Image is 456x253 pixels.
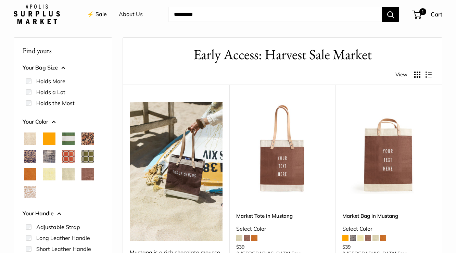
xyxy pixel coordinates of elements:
[168,7,382,22] input: Search...
[395,70,407,79] span: View
[431,11,442,18] span: Cart
[36,99,75,107] label: Holds the Most
[14,4,60,24] img: Apolis: Surplus Market
[23,208,103,219] button: Your Handle
[62,132,75,145] button: Court Green
[36,77,65,85] label: Holds More
[36,234,90,242] label: Long Leather Handle
[36,88,65,96] label: Holds a Lot
[236,212,329,220] a: Market Tote in Mustang
[382,7,399,22] button: Search
[87,9,107,20] a: ⚡️ Sale
[236,102,329,194] a: Market Tote in MustangMarket Tote in Mustang
[413,9,442,20] a: 1 Cart
[342,212,435,220] a: Market Bag in Mustang
[24,150,36,163] button: Blue Porcelain
[130,102,223,241] img: Mustang is a rich chocolate mousse brown — a touch of earthy ease, bring along during slow mornin...
[414,72,420,78] button: Display products as grid
[342,224,435,234] div: Select Color
[43,168,55,180] button: Daisy
[81,132,94,145] button: Cheetah
[62,168,75,180] button: Mint Sorbet
[24,168,36,180] button: Cognac
[426,72,432,78] button: Display products as list
[23,44,103,57] p: Find yours
[236,224,329,234] div: Select Color
[36,245,91,253] label: Short Leather Handle
[81,168,94,180] button: Mustang
[236,244,244,250] span: $39
[36,223,80,231] label: Adjustable Strap
[236,102,329,194] img: Market Tote in Mustang
[119,9,143,20] a: About Us
[23,117,103,127] button: Your Color
[23,63,103,73] button: Your Bag Size
[43,132,55,145] button: Orange
[419,8,426,15] span: 1
[81,150,94,163] button: Chenille Window Sage
[342,102,435,194] a: Market Bag in MustangMarket Bag in Mustang
[62,150,75,163] button: Chenille Window Brick
[24,132,36,145] button: Natural
[342,102,435,194] img: Market Bag in Mustang
[342,244,351,250] span: $39
[43,150,55,163] button: Chambray
[24,186,36,198] button: White Porcelain
[133,45,432,65] h1: Early Access: Harvest Sale Market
